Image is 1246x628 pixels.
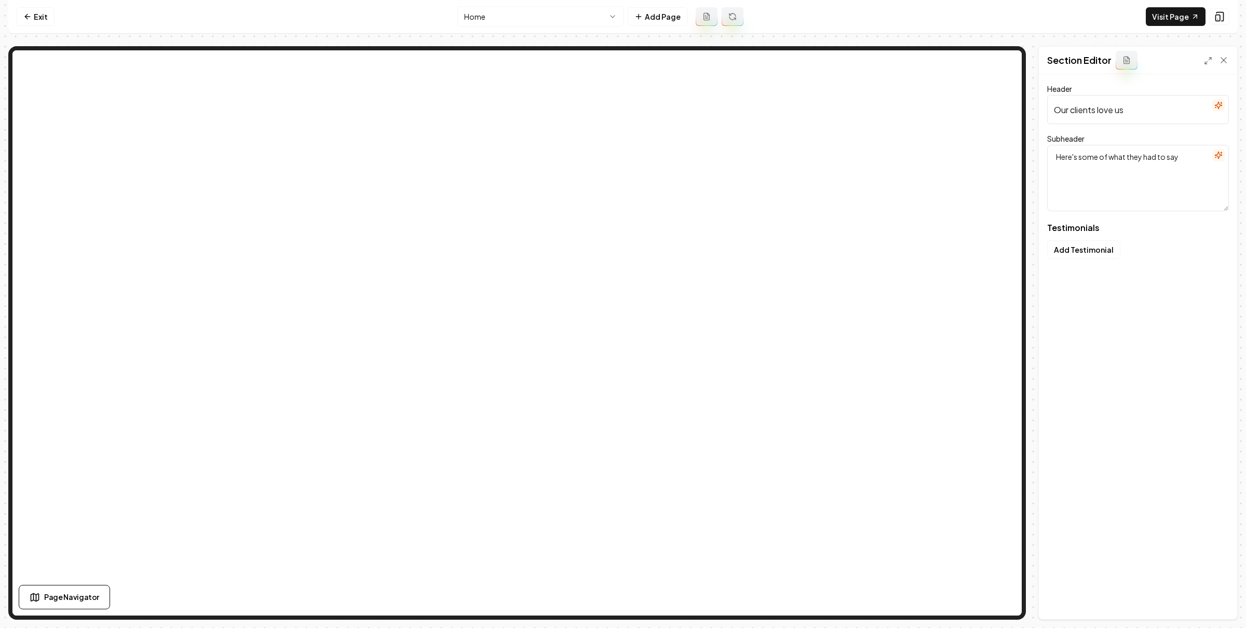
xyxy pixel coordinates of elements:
input: Header [1047,95,1229,124]
label: Subheader [1047,134,1085,143]
button: Add admin page prompt [696,7,717,26]
button: Add Page [628,7,687,26]
button: Regenerate page [722,7,743,26]
button: Add Testimonial [1047,240,1120,259]
h2: Section Editor [1047,53,1112,67]
a: Visit Page [1146,7,1206,26]
span: Testimonials [1047,224,1229,232]
a: Exit [17,7,55,26]
label: Header [1047,84,1072,93]
button: Page Navigator [19,585,110,609]
button: Add admin section prompt [1116,51,1137,70]
span: Page Navigator [44,592,99,603]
